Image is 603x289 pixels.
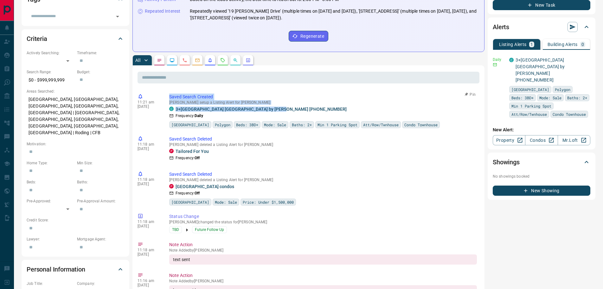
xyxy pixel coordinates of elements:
p: Note Action [169,272,477,279]
p: 11:18 am [138,142,160,147]
span: Price: Under $1,500,000 [243,199,294,205]
span: TBD [172,227,179,233]
strong: Daily [195,114,203,118]
svg: Notes [157,58,162,63]
p: [PERSON_NAME] deleted a Listing Alert for [PERSON_NAME] [169,178,477,182]
span: Att/Row/Twnhouse [363,122,399,128]
p: [PERSON_NAME] setup a Listing Alert for [PERSON_NAME] [169,100,477,105]
p: 11:18 am [138,177,160,182]
span: Polygon [215,122,230,128]
p: Search Range: [27,69,74,75]
p: Saved Search Created [169,94,477,100]
span: [GEOGRAPHIC_DATA] [171,199,209,205]
p: [DATE] [138,283,160,287]
p: Timeframe: [77,50,124,56]
p: [GEOGRAPHIC_DATA], [GEOGRAPHIC_DATA], [GEOGRAPHIC_DATA], [GEOGRAPHIC_DATA], [GEOGRAPHIC_DATA] | [... [27,94,124,138]
span: Mode: Sale [264,122,286,128]
p: Beds: [27,179,74,185]
svg: Agent Actions [246,58,251,63]
a: Property [493,135,525,145]
strong: Off [195,156,200,160]
p: [DATE] [138,252,160,257]
div: Alerts [493,19,590,35]
p: Budget: [77,69,124,75]
p: [DATE] [138,104,160,109]
div: property.ca [169,149,174,153]
p: Motivation: [27,141,124,147]
span: Polygon [555,86,570,93]
p: Lawyer: [27,236,74,242]
div: condos.ca [509,58,514,62]
span: [GEOGRAPHIC_DATA] [511,86,549,93]
p: Areas Searched: [27,89,124,94]
span: Mode: Sale [215,199,237,205]
svg: Listing Alerts [208,58,213,63]
p: Actively Searching: [27,50,74,56]
span: Baths: 2+ [292,122,312,128]
div: text sent [169,254,477,265]
svg: Lead Browsing Activity [170,58,175,63]
svg: Opportunities [233,58,238,63]
p: [PERSON_NAME] changed the status for [PERSON_NAME] [169,220,477,224]
p: Listing Alerts [499,42,527,47]
p: Note Added by [PERSON_NAME] [169,248,477,253]
div: Showings [493,154,590,170]
p: Home Type: [27,160,74,166]
p: 11:18 am [138,220,160,224]
h2: Showings [493,157,520,167]
p: Min Size: [77,160,124,166]
a: 3+[GEOGRAPHIC_DATA] [GEOGRAPHIC_DATA] by [PERSON_NAME] [PHONE_NUMBER] [516,57,565,82]
p: Note Action [169,241,477,248]
p: Frequency: [176,190,200,196]
a: [GEOGRAPHIC_DATA] condos [176,184,234,189]
p: Pre-Approval Amount: [77,198,124,204]
a: Condos [525,135,558,145]
a: Mr.Loft [558,135,590,145]
div: Personal Information [27,262,124,277]
svg: Requests [220,58,225,63]
p: 11:18 am [138,248,160,252]
p: Repeatedly viewed '19 [PERSON_NAME] Drive' (multiple times on [DATE] and [DATE]), '[STREET_ADDRES... [190,8,479,21]
p: Saved Search Deleted [169,136,477,142]
span: Min 1 Parking Spot [318,122,357,128]
p: 11:16 am [138,279,160,283]
span: Condo Townhouse [404,122,438,128]
p: All [135,58,140,62]
h2: Criteria [27,34,47,44]
p: [DATE] [138,224,160,228]
a: Tailored For You [176,149,209,154]
p: Baths: [77,179,124,185]
span: [GEOGRAPHIC_DATA] [171,122,209,128]
p: [PERSON_NAME] deleted a Listing Alert for [PERSON_NAME] [169,142,477,147]
svg: Email [493,62,497,67]
strong: Off [195,191,200,195]
p: Building Alerts [548,42,578,47]
p: Saved Search Deleted [169,171,477,178]
p: Pre-Approved: [27,198,74,204]
h2: Alerts [493,22,509,32]
p: Company: [77,281,124,286]
span: Att/Row/Twnhouse [511,111,547,117]
span: Baths: 2+ [567,95,587,101]
span: Beds: 3BD+ [511,95,534,101]
p: Job Title: [27,281,74,286]
span: Condo Townhouse [553,111,586,117]
button: Open [113,12,122,21]
button: New Showing [493,186,590,196]
p: 0 [581,42,584,47]
p: Frequency: [176,155,200,161]
p: Note Added by [PERSON_NAME] [169,279,477,283]
a: 3+[GEOGRAPHIC_DATA] [GEOGRAPHIC_DATA] by [PERSON_NAME] [PHONE_NUMBER] [176,107,347,112]
p: Frequency: [176,113,203,119]
h2: Personal Information [27,264,85,274]
span: Mode: Sale [539,95,561,101]
p: 11:21 am [138,100,160,104]
p: 1 [530,42,533,47]
button: Pin [461,92,479,97]
p: Daily [493,57,505,62]
p: Credit Score: [27,217,124,223]
p: No showings booked [493,174,590,179]
div: property.ca [169,184,174,188]
span: Future Follow Up [195,227,224,233]
p: $0 - $999,999,999 [27,75,74,85]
